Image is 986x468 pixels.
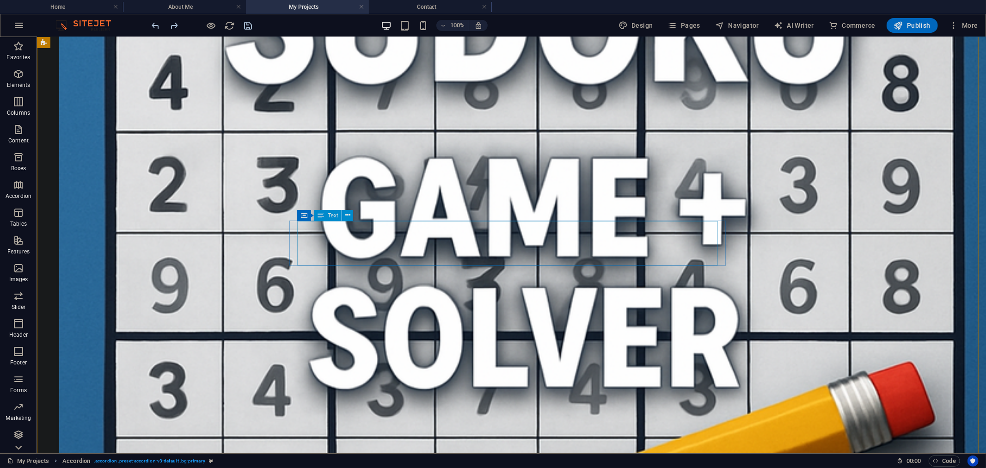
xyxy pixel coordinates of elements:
p: Features [7,248,30,255]
button: 100% [436,20,469,31]
span: Navigator [715,21,759,30]
p: Boxes [11,165,26,172]
button: Code [929,456,960,467]
i: This element is a customizable preset [209,458,213,463]
span: : [913,457,914,464]
p: Forms [10,387,27,394]
p: Favorites [6,54,30,61]
button: Commerce [825,18,879,33]
span: 00 00 [906,456,921,467]
p: Columns [7,109,30,117]
a: Click to cancel selection. Double-click to open Pages [7,456,49,467]
span: Text [328,213,338,218]
span: Click to select. Double-click to edit [62,456,90,467]
button: Pages [664,18,704,33]
span: Design [619,21,653,30]
button: More [945,18,982,33]
p: Footer [10,359,27,366]
span: . accordion .preset-accordion-v3-default .bg-primary [94,456,205,467]
button: Click here to leave preview mode and continue editing [206,20,217,31]
span: AI Writer [774,21,814,30]
div: Design (Ctrl+Alt+Y) [615,18,657,33]
h6: 100% [450,20,465,31]
p: Images [9,276,28,283]
button: Design [615,18,657,33]
span: Commerce [829,21,876,30]
span: Publish [894,21,931,30]
button: Usercentrics [968,456,979,467]
button: Publish [887,18,938,33]
p: Tables [10,220,27,228]
img: Editor Logo [53,20,122,31]
button: AI Writer [770,18,818,33]
h6: Session time [897,456,921,467]
p: Header [9,331,28,339]
h4: Contact [369,2,492,12]
i: Reload page [225,20,235,31]
span: Code [933,456,956,467]
button: Navigator [711,18,763,33]
p: Content [8,137,29,144]
p: Marketing [6,414,31,422]
p: Elements [7,81,31,89]
i: On resize automatically adjust zoom level to fit chosen device. [474,21,483,30]
span: Pages [668,21,700,30]
p: Accordion [6,192,31,200]
span: More [949,21,978,30]
p: Slider [12,303,26,311]
button: reload [224,20,235,31]
h4: My Projects [246,2,369,12]
h4: About Me [123,2,246,12]
nav: breadcrumb [62,456,213,467]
